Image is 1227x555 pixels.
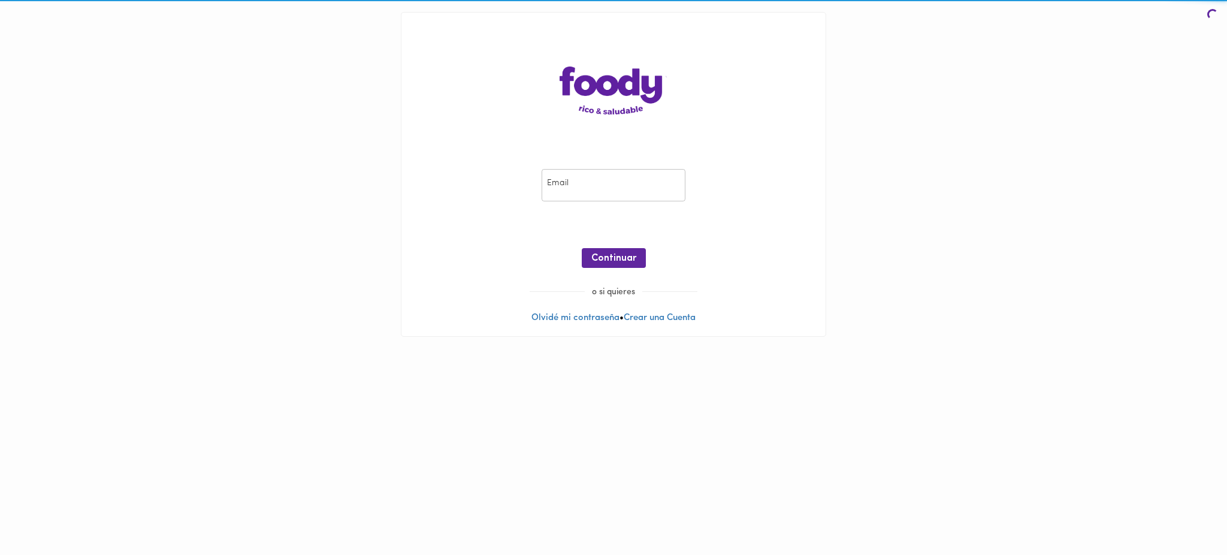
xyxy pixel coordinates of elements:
[585,288,642,297] span: o si quieres
[401,13,826,336] div: •
[560,67,667,114] img: logo-main-page.png
[1158,485,1215,543] iframe: Messagebird Livechat Widget
[582,248,646,268] button: Continuar
[531,313,619,322] a: Olvidé mi contraseña
[591,253,636,264] span: Continuar
[624,313,696,322] a: Crear una Cuenta
[542,169,685,202] input: pepitoperez@gmail.com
